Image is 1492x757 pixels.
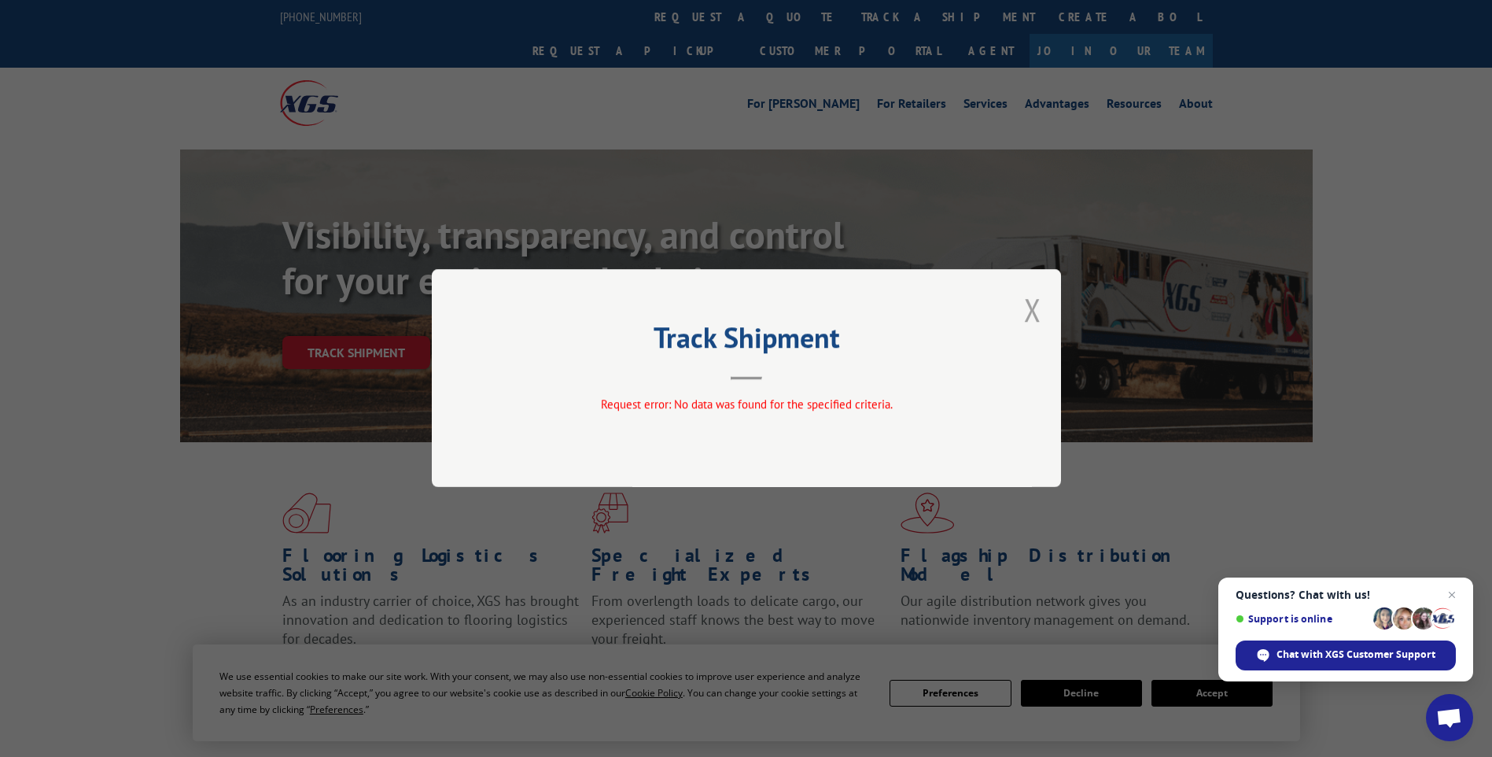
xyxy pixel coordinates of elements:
[600,397,892,412] span: Request error: No data was found for the specified criteria.
[1276,648,1435,662] span: Chat with XGS Customer Support
[1426,694,1473,741] div: Open chat
[1236,589,1456,601] span: Questions? Chat with us!
[1236,613,1368,625] span: Support is online
[1024,289,1041,330] button: Close modal
[510,327,982,356] h2: Track Shipment
[1442,585,1461,604] span: Close chat
[1236,641,1456,670] div: Chat with XGS Customer Support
